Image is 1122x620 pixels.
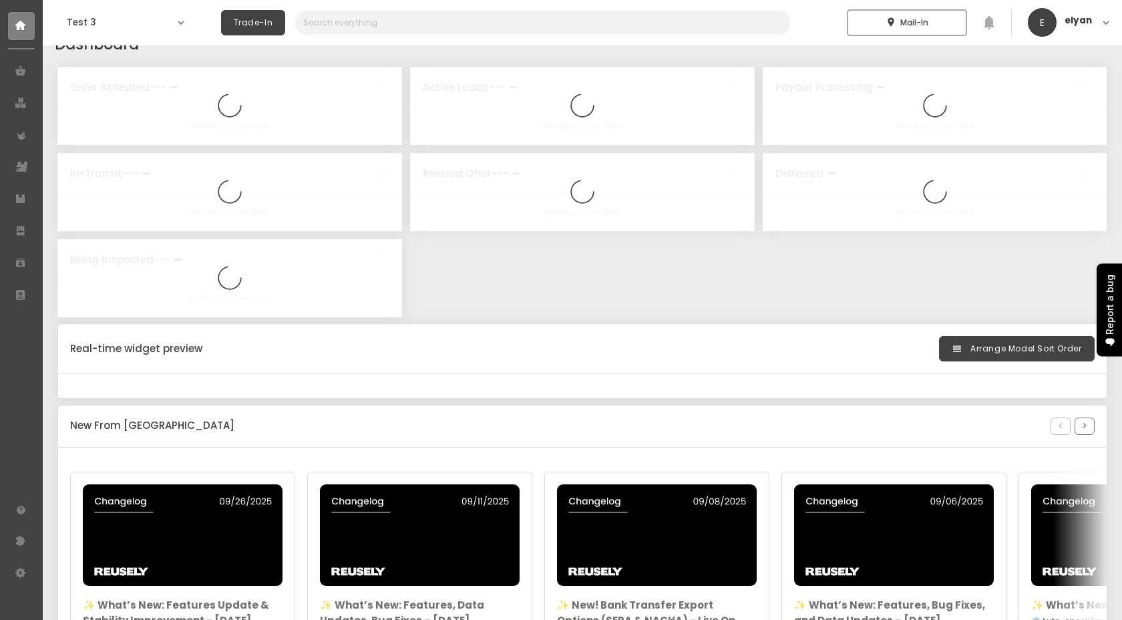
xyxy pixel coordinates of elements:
div: Arrange Model Sort Order [952,343,1081,355]
h1: Test 3 [67,16,171,29]
span: reorder [952,343,962,355]
p: Real-time widget preview [70,341,202,357]
button: chevron_left [1051,418,1071,435]
button: reorderArrange Model Sort Order [939,336,1094,361]
span: expand_more [1100,17,1112,29]
i: expand_more [175,17,187,29]
img: ✨ What’s New: Features Update & Stability Improvement - September 26, 2025 [83,484,283,586]
img: ✨ New! Bank Transfer Export Options (SEPA & NACHA) - Live On 8th September, 2025 [557,484,757,586]
span: notifications [981,15,997,31]
button: chevron_right [1075,418,1095,435]
div: Test 3expand_more [59,8,195,37]
span: chevron_right [1079,418,1090,434]
span: Trade-In [234,17,273,28]
img: ✨ What’s New: Features, Data Updates, Bug Fixes – September 11, 2025 [320,484,520,586]
span: chevron_left [1055,418,1066,434]
h6: elyan [1065,16,1092,25]
span: location_on [886,15,896,31]
p: New From [GEOGRAPHIC_DATA] [70,418,234,434]
img: ✨ What’s New: Features, Bug Fixes, and Data Updates – September 6, 2025 [794,484,994,586]
span: Mail-In [900,17,928,29]
div: E [1028,8,1057,37]
button: notifications [977,11,1001,35]
div: Eelyanexpand_more [1028,8,1112,37]
input: Search everything [295,11,791,35]
button: Trade-In [221,10,286,35]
